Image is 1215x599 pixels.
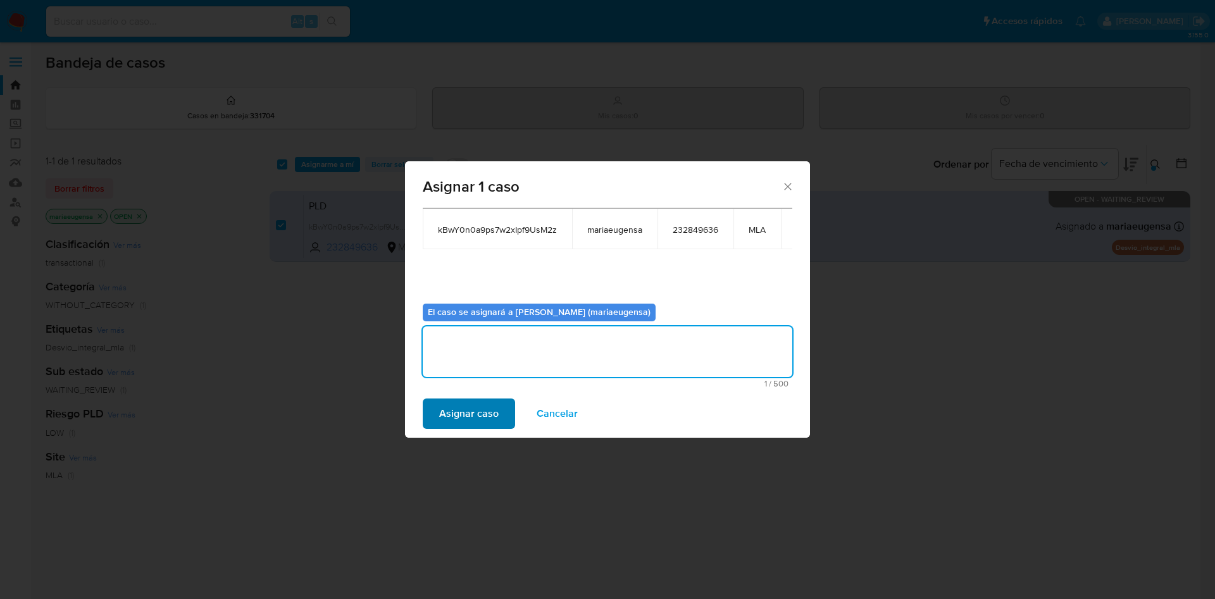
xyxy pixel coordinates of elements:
[439,400,499,428] span: Asignar caso
[428,306,651,318] b: El caso se asignará a [PERSON_NAME] (mariaeugensa)
[438,224,557,235] span: kBwY0n0a9ps7w2xIpf9UsM2z
[427,380,788,388] span: Máximo 500 caracteres
[520,398,594,429] button: Cancelar
[749,224,766,235] span: MLA
[587,224,642,235] span: mariaeugensa
[782,180,793,192] button: Cerrar ventana
[673,224,718,235] span: 232849636
[423,398,515,429] button: Asignar caso
[423,179,782,194] span: Asignar 1 caso
[405,161,810,438] div: assign-modal
[537,400,578,428] span: Cancelar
